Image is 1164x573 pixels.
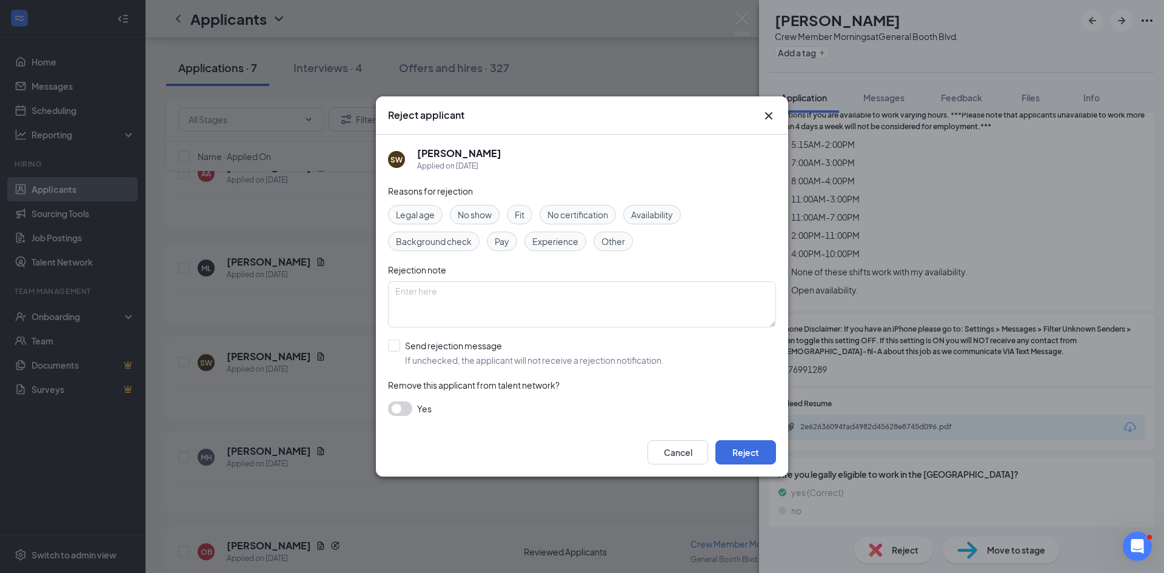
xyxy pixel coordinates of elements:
[388,109,464,122] h3: Reject applicant
[547,208,608,221] span: No certification
[495,235,509,248] span: Pay
[601,235,625,248] span: Other
[761,109,776,123] button: Close
[458,208,492,221] span: No show
[715,440,776,464] button: Reject
[388,380,560,390] span: Remove this applicant from talent network?
[396,235,472,248] span: Background check
[388,264,446,275] span: Rejection note
[532,235,578,248] span: Experience
[417,147,501,160] h5: [PERSON_NAME]
[390,155,403,165] div: SW
[515,208,524,221] span: Fit
[417,401,432,416] span: Yes
[631,208,673,221] span: Availability
[761,109,776,123] svg: Cross
[647,440,708,464] button: Cancel
[1123,532,1152,561] iframe: Intercom live chat
[388,186,473,196] span: Reasons for rejection
[417,160,501,172] div: Applied on [DATE]
[396,208,435,221] span: Legal age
